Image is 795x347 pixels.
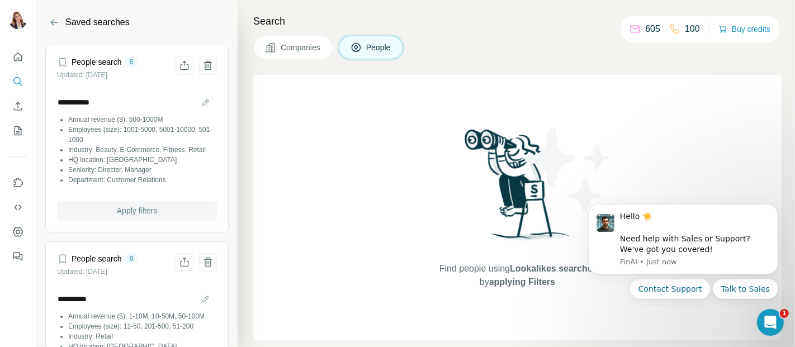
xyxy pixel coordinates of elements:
[176,56,193,74] button: Share filters
[645,22,660,36] p: 605
[125,254,138,264] div: 6
[72,253,122,264] h4: People search
[253,13,782,29] h4: Search
[9,96,27,116] button: Enrich CSV
[117,205,157,216] span: Apply filters
[518,120,618,220] img: Surfe Illustration - Stars
[57,94,217,110] input: Search name
[9,121,27,141] button: My lists
[125,57,138,67] div: 6
[176,253,193,271] button: Share filters
[366,42,392,53] span: People
[68,145,217,155] li: Industry: Beauty, E-Commerce, Fitness, Retail
[428,262,607,289] span: Find people using or by
[57,268,107,275] small: Updated: [DATE]
[718,21,770,37] button: Buy credits
[757,309,784,336] iframe: Intercom live chat
[68,175,217,185] li: Department: Customer Relations
[9,47,27,67] button: Quick start
[9,222,27,242] button: Dashboard
[199,56,217,74] button: Delete saved search
[57,291,217,307] input: Search name
[780,309,789,318] span: 1
[57,71,107,79] small: Updated: [DATE]
[45,13,63,31] button: Back
[68,125,217,145] li: Employees (size): 1001-5000, 5001-10000, 501-1000
[9,173,27,193] button: Use Surfe on LinkedIn
[510,264,588,273] span: Lookalikes search
[9,72,27,92] button: Search
[68,321,217,331] li: Employees (size): 11-50, 201-500, 51-200
[57,201,217,221] button: Apply filters
[460,126,576,251] img: Surfe Illustration - Woman searching with binoculars
[72,56,122,68] h4: People search
[281,42,321,53] span: Companies
[571,194,795,306] iframe: Intercom notifications message
[68,331,217,341] li: Industry: Retail
[9,197,27,217] button: Use Surfe API
[68,155,217,165] li: HQ location: [GEOGRAPHIC_DATA]
[489,277,555,287] span: applying Filters
[68,115,217,125] li: Annual revenue ($): 500-1000M
[9,246,27,267] button: Feedback
[199,253,217,271] button: Delete saved search
[65,16,130,29] h2: Saved searches
[685,22,700,36] p: 100
[68,311,217,321] li: Annual revenue ($): 1-10M, 10-50M, 50-100M
[68,165,217,175] li: Seniority: Director, Manager
[9,11,27,29] img: Avatar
